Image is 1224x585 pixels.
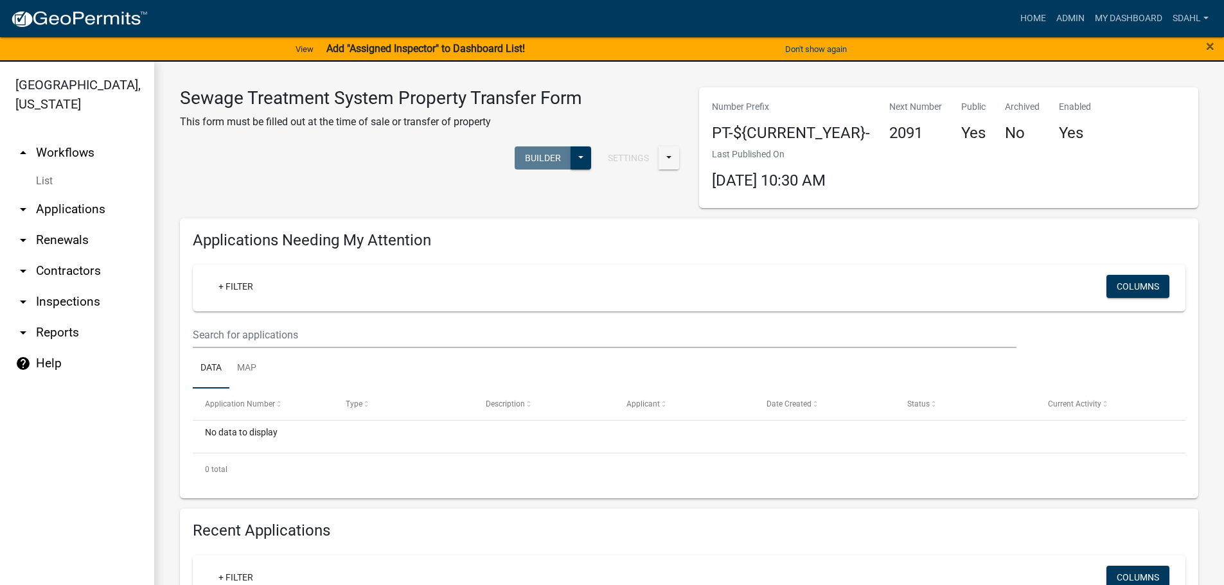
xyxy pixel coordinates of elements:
datatable-header-cell: Status [895,389,1036,419]
p: Number Prefix [712,100,870,114]
button: Settings [598,146,659,170]
input: Search for applications [193,322,1016,348]
a: Home [1015,6,1051,31]
p: Next Number [889,100,942,114]
h4: Yes [961,124,986,143]
span: [DATE] 10:30 AM [712,171,826,189]
span: Status [907,399,930,408]
p: Enabled [1059,100,1091,114]
a: My Dashboard [1090,6,1167,31]
i: arrow_drop_down [15,325,31,340]
h3: Sewage Treatment System Property Transfer Form [180,87,582,109]
span: Date Created [767,399,812,408]
i: arrow_drop_down [15,263,31,279]
datatable-header-cell: Type [333,389,474,419]
span: Type [346,399,362,408]
span: × [1206,37,1214,55]
h4: Applications Needing My Attention [193,231,1185,250]
h4: PT-${CURRENT_YEAR}- [712,124,870,143]
div: No data to display [193,421,1185,453]
span: Current Activity [1048,399,1101,408]
strong: Add "Assigned Inspector" to Dashboard List! [326,42,525,55]
p: Public [961,100,986,114]
p: Last Published On [712,148,826,161]
datatable-header-cell: Current Activity [1035,389,1176,419]
a: sdahl [1167,6,1214,31]
p: This form must be filled out at the time of sale or transfer of property [180,114,582,130]
h4: 2091 [889,124,942,143]
i: arrow_drop_down [15,232,31,248]
h4: No [1005,124,1040,143]
div: 0 total [193,453,1185,485]
h4: Recent Applications [193,521,1185,540]
p: Archived [1005,100,1040,114]
span: Application Number [205,399,275,408]
datatable-header-cell: Applicant [614,389,755,419]
a: Admin [1051,6,1090,31]
button: Don't show again [780,39,852,60]
button: Close [1206,39,1214,54]
datatable-header-cell: Date Created [754,389,895,419]
a: View [290,39,319,60]
datatable-header-cell: Description [474,389,614,419]
i: help [15,356,31,371]
datatable-header-cell: Application Number [193,389,333,419]
a: + Filter [208,275,263,298]
h4: Yes [1059,124,1091,143]
i: arrow_drop_down [15,202,31,217]
i: arrow_drop_down [15,294,31,310]
a: Data [193,348,229,389]
span: Description [486,399,525,408]
button: Builder [515,146,571,170]
i: arrow_drop_up [15,145,31,161]
a: Map [229,348,264,389]
button: Columns [1106,275,1169,298]
span: Applicant [626,399,660,408]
